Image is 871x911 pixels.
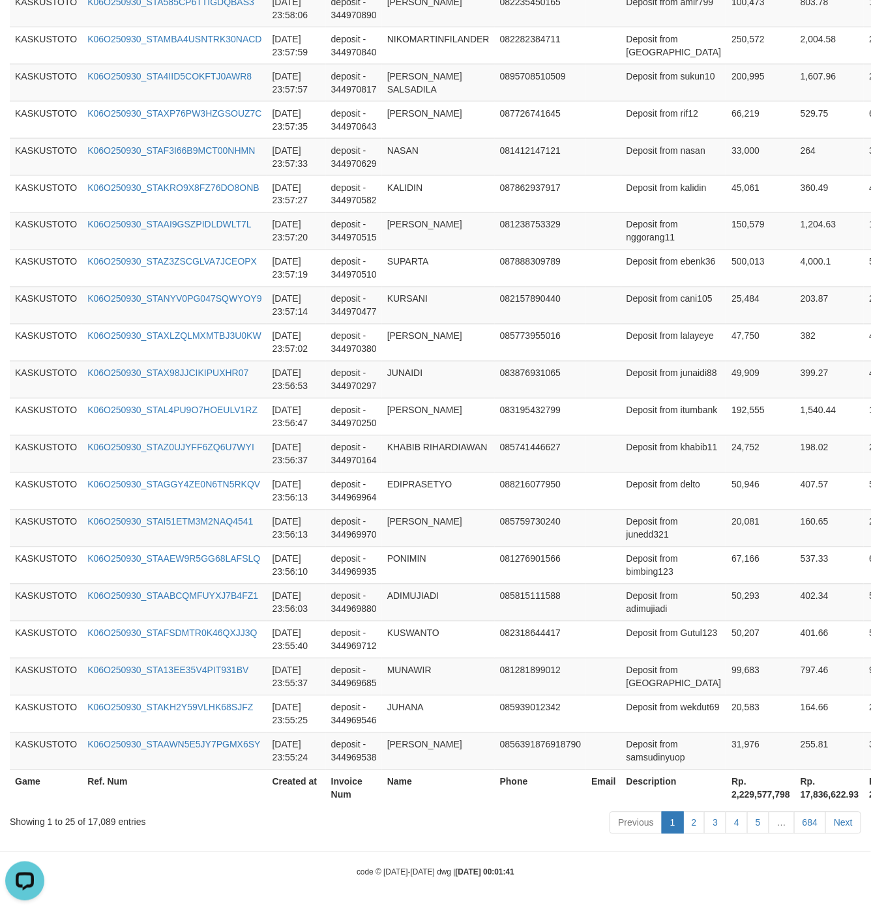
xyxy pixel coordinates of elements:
[795,770,864,807] th: Rp. 17,836,622.93
[10,472,82,510] td: KASKUSTOTO
[726,212,795,250] td: 150,579
[10,658,82,695] td: KASKUSTOTO
[495,212,587,250] td: 081238753329
[825,812,861,834] a: Next
[10,27,82,64] td: KASKUSTOTO
[10,398,82,435] td: KASKUSTOTO
[10,510,82,547] td: KASKUSTOTO
[495,287,587,324] td: 082157890440
[495,250,587,287] td: 087888309789
[87,740,260,750] a: K06O250930_STAAWN5E5JY7PGMX6SY
[87,71,252,81] a: K06O250930_STA4IID5COKFTJ0AWR8
[726,472,795,510] td: 50,946
[326,138,382,175] td: deposit - 344970629
[10,435,82,472] td: KASKUSTOTO
[726,732,795,770] td: 31,976
[795,27,864,64] td: 2,004.58
[621,472,727,510] td: Deposit from delto
[586,770,621,807] th: Email
[726,658,795,695] td: 99,683
[621,361,727,398] td: Deposit from junaidi88
[326,472,382,510] td: deposit - 344969964
[621,770,727,807] th: Description
[87,517,253,527] a: K06O250930_STAI51ETM3M2NAQ4541
[10,101,82,138] td: KASKUSTOTO
[621,510,727,547] td: Deposit from junedd321
[357,868,514,877] small: code © [DATE]-[DATE] dwg |
[382,175,495,212] td: KALIDIN
[382,212,495,250] td: [PERSON_NAME]
[87,294,261,304] a: K06O250930_STANYV0PG047SQWYOY9
[267,27,326,64] td: [DATE] 23:57:59
[326,770,382,807] th: Invoice Num
[382,770,495,807] th: Name
[267,287,326,324] td: [DATE] 23:57:14
[382,472,495,510] td: EDIPRASETYO
[726,101,795,138] td: 66,219
[82,770,267,807] th: Ref. Num
[326,212,382,250] td: deposit - 344970515
[267,361,326,398] td: [DATE] 23:56:53
[621,324,727,361] td: Deposit from lalayeye
[621,732,727,770] td: Deposit from samsudinyuop
[267,770,326,807] th: Created at
[495,361,587,398] td: 083876931065
[795,212,864,250] td: 1,204.63
[267,175,326,212] td: [DATE] 23:57:27
[10,64,82,101] td: KASKUSTOTO
[495,64,587,101] td: 0895708510509
[726,435,795,472] td: 24,752
[795,472,864,510] td: 407.57
[495,101,587,138] td: 087726741645
[621,658,727,695] td: Deposit from [GEOGRAPHIC_DATA]
[683,812,705,834] a: 2
[726,138,795,175] td: 33,000
[10,584,82,621] td: KASKUSTOTO
[621,138,727,175] td: Deposit from nasan
[326,621,382,658] td: deposit - 344969712
[382,435,495,472] td: KHABIB RIHARDIAWAN
[795,64,864,101] td: 1,607.96
[267,547,326,584] td: [DATE] 23:56:10
[267,138,326,175] td: [DATE] 23:57:33
[10,361,82,398] td: KASKUSTOTO
[382,138,495,175] td: NASAN
[267,324,326,361] td: [DATE] 23:57:02
[495,695,587,732] td: 085939012342
[326,101,382,138] td: deposit - 344970643
[495,584,587,621] td: 085815111588
[621,287,727,324] td: Deposit from cani105
[495,138,587,175] td: 081412147121
[495,770,587,807] th: Phone
[382,64,495,101] td: [PERSON_NAME] SALSADILA
[495,175,587,212] td: 087862937917
[795,287,864,324] td: 203.87
[326,324,382,361] td: deposit - 344970380
[10,138,82,175] td: KASKUSTOTO
[662,812,684,834] a: 1
[704,812,726,834] a: 3
[795,658,864,695] td: 797.46
[795,101,864,138] td: 529.75
[267,584,326,621] td: [DATE] 23:56:03
[382,510,495,547] td: [PERSON_NAME]
[326,584,382,621] td: deposit - 344969880
[795,324,864,361] td: 382
[267,101,326,138] td: [DATE] 23:57:35
[726,361,795,398] td: 49,909
[382,287,495,324] td: KURSANI
[495,398,587,435] td: 083195432799
[87,591,258,601] a: K06O250930_STAABCQMFUYXJ7B4FZ1
[382,250,495,287] td: SUPARTA
[621,547,727,584] td: Deposit from bimbing123
[326,435,382,472] td: deposit - 344970164
[795,175,864,212] td: 360.49
[87,368,248,379] a: K06O250930_STAX98JJCIKIPUXHR07
[267,435,326,472] td: [DATE] 23:56:37
[495,621,587,658] td: 082318644417
[10,695,82,732] td: KASKUSTOTO
[87,257,257,267] a: K06O250930_STAZ3ZSCGLVA7JCEOPX
[495,435,587,472] td: 085741446627
[769,812,795,834] a: …
[495,27,587,64] td: 082282384711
